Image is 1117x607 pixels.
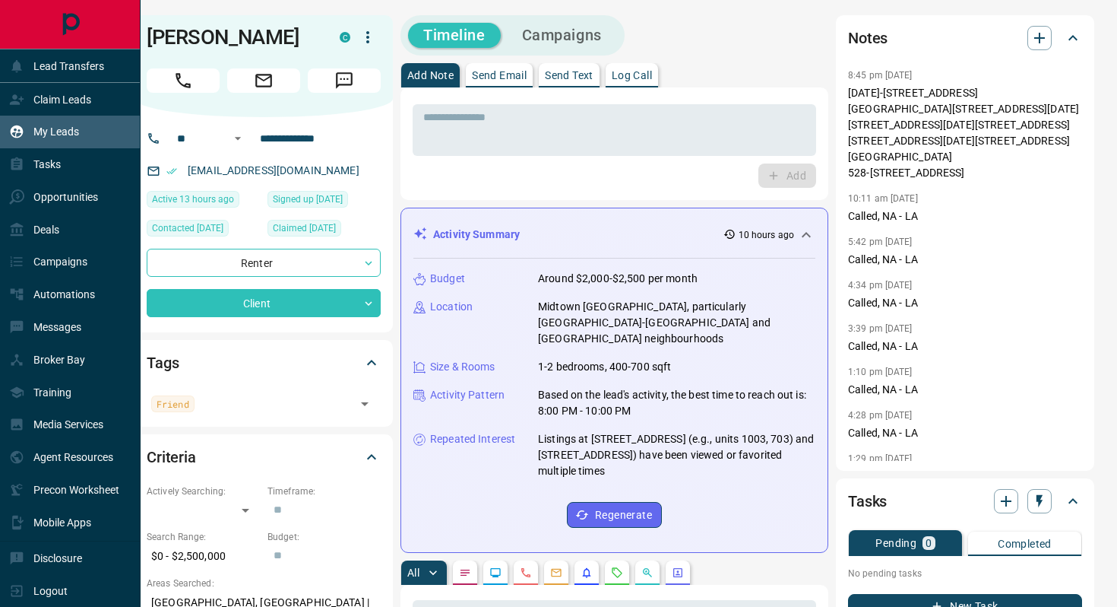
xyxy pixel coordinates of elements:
[147,345,381,381] div: Tags
[550,567,562,579] svg: Emails
[641,567,653,579] svg: Opportunities
[147,530,260,544] p: Search Range:
[188,164,359,176] a: [EMAIL_ADDRESS][DOMAIN_NAME]
[152,221,223,236] span: Contacted [DATE]
[308,68,381,93] span: Message
[848,483,1082,520] div: Tasks
[545,70,593,81] p: Send Text
[267,485,381,498] p: Timeframe:
[848,237,913,247] p: 5:42 pm [DATE]
[848,252,1082,268] p: Called, NA - LA
[147,68,220,93] span: Call
[520,567,532,579] svg: Calls
[152,192,234,207] span: Active 13 hours ago
[848,26,888,50] h2: Notes
[340,32,350,43] div: condos.ca
[267,220,381,241] div: Mon Sep 08 2025
[848,20,1082,56] div: Notes
[998,539,1052,549] p: Completed
[147,544,260,569] p: $0 - $2,500,000
[848,85,1082,181] p: [DATE]-[STREET_ADDRESS][GEOGRAPHIC_DATA][STREET_ADDRESS][DATE][STREET_ADDRESS][DATE][STREET_ADDRE...
[147,25,317,49] h1: [PERSON_NAME]
[157,396,189,412] span: Friend
[739,228,794,242] p: 10 hours ago
[538,271,698,287] p: Around $2,000-$2,500 per month
[413,221,815,249] div: Activity Summary10 hours ago
[229,129,247,148] button: Open
[581,567,593,579] svg: Listing Alerts
[147,351,179,375] h2: Tags
[147,485,260,498] p: Actively Searching:
[227,68,300,93] span: Email
[407,70,454,81] p: Add Note
[538,431,815,479] p: Listings at [STREET_ADDRESS] (e.g., units 1003, 703) and [STREET_ADDRESS]) have been viewed or fa...
[848,453,913,464] p: 1:29 pm [DATE]
[166,166,177,176] svg: Email Verified
[430,299,473,315] p: Location
[147,191,260,212] div: Fri Sep 12 2025
[273,192,343,207] span: Signed up [DATE]
[273,221,336,236] span: Claimed [DATE]
[147,220,260,241] div: Sun Sep 22 2024
[848,338,1082,354] p: Called, NA - LA
[430,387,505,403] p: Activity Pattern
[848,425,1082,441] p: Called, NA - LA
[147,439,381,475] div: Criteria
[408,23,501,48] button: Timeline
[848,295,1082,311] p: Called, NA - LA
[147,445,196,469] h2: Criteria
[354,393,375,415] button: Open
[926,538,932,548] p: 0
[507,23,617,48] button: Campaigns
[848,410,913,421] p: 4:28 pm [DATE]
[567,502,662,528] button: Regenerate
[848,382,1082,398] p: Called, NA - LA
[612,70,652,81] p: Log Call
[875,538,916,548] p: Pending
[848,323,913,334] p: 3:39 pm [DATE]
[147,577,381,590] p: Areas Searched:
[848,280,913,291] p: 4:34 pm [DATE]
[848,489,887,513] h2: Tasks
[147,249,381,277] div: Renter
[489,567,502,579] svg: Lead Browsing Activity
[267,530,381,544] p: Budget:
[848,193,918,204] p: 10:11 am [DATE]
[407,567,419,578] p: All
[267,191,381,212] div: Thu Jan 12 2023
[147,289,381,317] div: Client
[848,70,913,81] p: 8:45 pm [DATE]
[848,367,913,377] p: 1:10 pm [DATE]
[430,431,515,447] p: Repeated Interest
[538,299,815,347] p: Midtown [GEOGRAPHIC_DATA], particularly [GEOGRAPHIC_DATA]-[GEOGRAPHIC_DATA] and [GEOGRAPHIC_DATA]...
[848,562,1082,585] p: No pending tasks
[672,567,684,579] svg: Agent Actions
[430,271,465,287] p: Budget
[538,387,815,419] p: Based on the lead's activity, the best time to reach out is: 8:00 PM - 10:00 PM
[611,567,623,579] svg: Requests
[459,567,471,579] svg: Notes
[430,359,495,375] p: Size & Rooms
[433,227,520,243] p: Activity Summary
[472,70,527,81] p: Send Email
[538,359,671,375] p: 1-2 bedrooms, 400-700 sqft
[848,208,1082,224] p: Called, NA - LA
